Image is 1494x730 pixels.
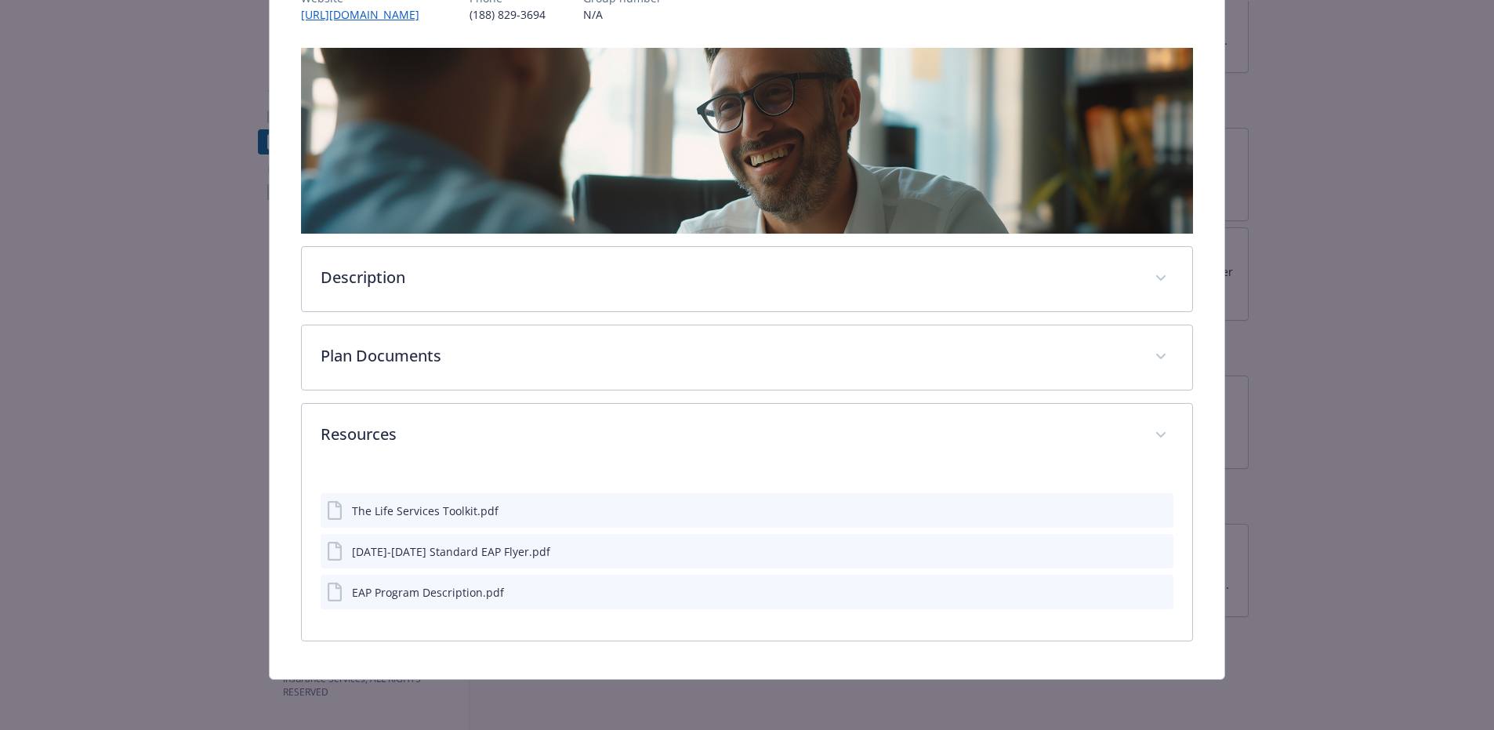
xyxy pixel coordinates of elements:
p: (188) 829-3694 [470,6,546,23]
button: preview file [1153,503,1167,519]
p: Resources [321,423,1136,446]
p: Description [321,266,1136,289]
div: Description [302,247,1192,311]
button: download file [1128,543,1140,560]
div: The Life Services Toolkit.pdf [352,503,499,519]
button: preview file [1153,543,1167,560]
a: [URL][DOMAIN_NAME] [301,7,432,22]
div: EAP Program Description.pdf [352,584,504,601]
div: Resources [302,404,1192,468]
button: download file [1128,503,1140,519]
div: Resources [302,468,1192,641]
img: banner [301,48,1193,234]
div: Plan Documents [302,325,1192,390]
div: [DATE]-[DATE] Standard EAP Flyer.pdf [352,543,550,560]
button: preview file [1153,584,1167,601]
p: N/A [583,6,662,23]
p: Plan Documents [321,344,1136,368]
button: download file [1128,584,1140,601]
